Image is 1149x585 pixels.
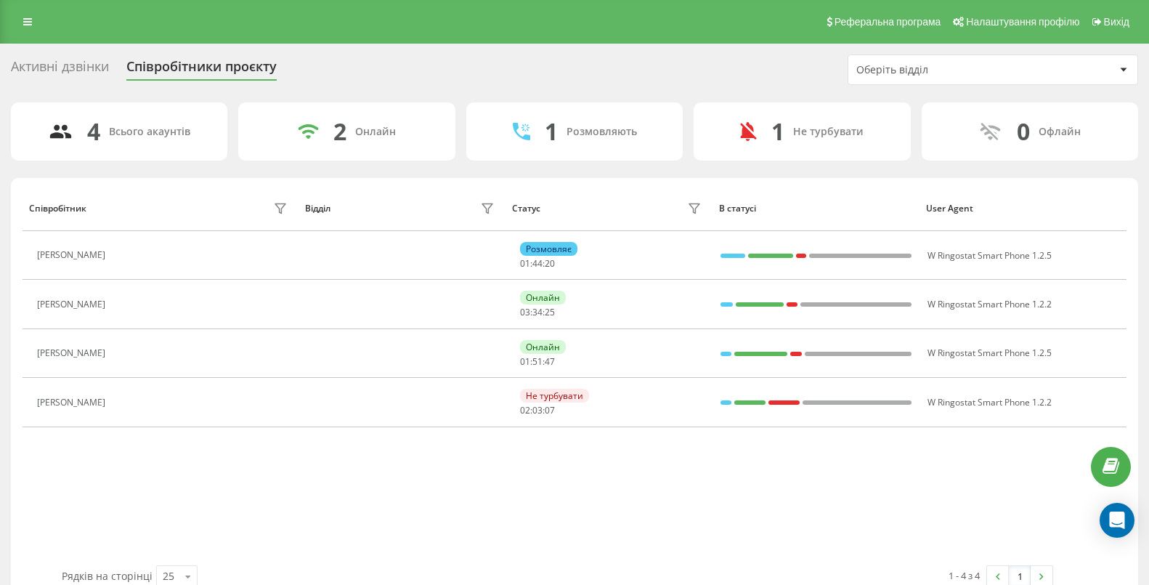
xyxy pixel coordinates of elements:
[949,568,980,583] div: 1 - 4 з 4
[927,249,1052,262] span: W Ringostat Smart Phone 1.2.5
[771,118,784,145] div: 1
[545,404,555,416] span: 07
[545,257,555,270] span: 20
[1100,503,1134,538] div: Open Intercom Messenger
[520,291,566,304] div: Онлайн
[37,250,109,260] div: [PERSON_NAME]
[520,257,530,270] span: 01
[87,118,100,145] div: 4
[532,404,543,416] span: 03
[835,16,941,28] span: Реферальна програма
[545,306,555,318] span: 25
[512,203,540,214] div: Статус
[1104,16,1129,28] span: Вихід
[927,347,1052,359] span: W Ringostat Smart Phone 1.2.5
[793,126,864,138] div: Не турбувати
[126,59,277,81] div: Співробітники проєкту
[545,355,555,368] span: 47
[37,299,109,310] div: [PERSON_NAME]
[520,340,566,354] div: Онлайн
[520,389,589,403] div: Не турбувати
[966,16,1079,28] span: Налаштування профілю
[520,307,555,318] div: : :
[567,126,637,138] div: Розмовляють
[532,355,543,368] span: 51
[520,404,530,416] span: 02
[355,126,396,138] div: Онлайн
[1039,126,1081,138] div: Офлайн
[545,118,558,145] div: 1
[719,203,912,214] div: В статусі
[927,396,1052,408] span: W Ringostat Smart Phone 1.2.2
[520,406,555,416] div: : :
[29,203,86,214] div: Співробітник
[333,118,346,145] div: 2
[520,306,530,318] span: 03
[532,306,543,318] span: 34
[37,398,109,408] div: [PERSON_NAME]
[62,569,153,583] span: Рядків на сторінці
[163,569,174,584] div: 25
[37,348,109,358] div: [PERSON_NAME]
[856,64,1030,76] div: Оберіть відділ
[520,355,530,368] span: 01
[532,257,543,270] span: 44
[520,357,555,367] div: : :
[109,126,190,138] div: Всього акаунтів
[1017,118,1030,145] div: 0
[11,59,109,81] div: Активні дзвінки
[305,203,330,214] div: Відділ
[520,242,577,256] div: Розмовляє
[520,259,555,269] div: : :
[927,298,1052,310] span: W Ringostat Smart Phone 1.2.2
[926,203,1119,214] div: User Agent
